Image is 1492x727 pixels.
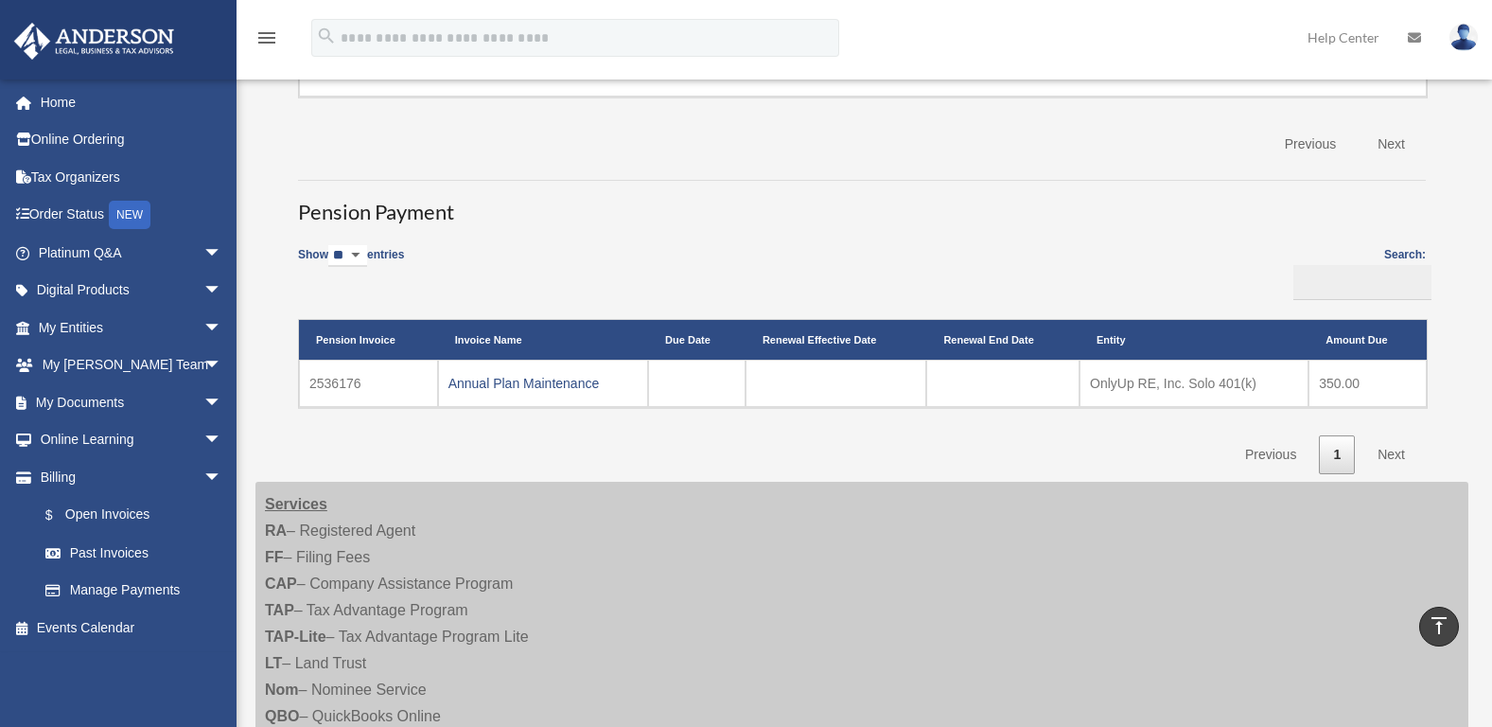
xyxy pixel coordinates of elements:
[255,33,278,49] a: menu
[298,245,404,286] label: Show entries
[203,458,241,497] span: arrow_drop_down
[26,572,241,610] a: Manage Payments
[56,504,65,527] span: $
[1080,360,1308,407] td: OnlyUp RE, Inc. Solo 401(k)
[1080,320,1308,360] th: Entity: activate to sort column ascending
[265,629,326,645] strong: TAP-Lite
[13,609,251,647] a: Events Calendar
[13,272,251,310] a: Digital Productsarrow_drop_down
[1231,435,1310,474] a: Previous
[1308,360,1427,407] td: 350.00
[13,158,251,196] a: Tax Organizers
[299,360,438,407] td: 2536176
[1419,607,1459,647] a: vertical_align_top
[109,201,150,229] div: NEW
[448,376,600,391] a: Annual Plan Maintenance
[648,320,746,360] th: Due Date: activate to sort column ascending
[265,682,299,698] strong: Nom
[13,309,251,346] a: My Entitiesarrow_drop_down
[1319,435,1355,474] a: 1
[26,534,241,572] a: Past Invoices
[13,346,251,384] a: My [PERSON_NAME] Teamarrow_drop_down
[265,602,294,618] strong: TAP
[265,549,284,565] strong: FF
[203,346,241,385] span: arrow_drop_down
[13,234,251,272] a: Platinum Q&Aarrow_drop_down
[316,26,337,46] i: search
[203,234,241,273] span: arrow_drop_down
[1428,614,1450,637] i: vertical_align_top
[265,708,299,724] strong: QBO
[265,496,327,512] strong: Services
[13,383,251,421] a: My Documentsarrow_drop_down
[13,196,251,235] a: Order StatusNEW
[926,320,1080,360] th: Renewal End Date: activate to sort column ascending
[203,421,241,460] span: arrow_drop_down
[13,458,241,496] a: Billingarrow_drop_down
[203,383,241,422] span: arrow_drop_down
[9,23,180,60] img: Anderson Advisors Platinum Portal
[1293,265,1431,301] input: Search:
[26,496,232,535] a: $Open Invoices
[1271,125,1350,164] a: Previous
[1288,245,1426,301] label: Search:
[265,523,287,539] strong: RA
[265,655,282,671] strong: LT
[298,180,1426,227] h3: Pension Payment
[13,121,251,159] a: Online Ordering
[13,421,251,459] a: Online Learningarrow_drop_down
[1308,320,1427,360] th: Amount Due: activate to sort column ascending
[1363,125,1419,164] a: Next
[13,83,251,121] a: Home
[746,320,926,360] th: Renewal Effective Date: activate to sort column ascending
[299,320,438,360] th: Pension Invoice: activate to sort column descending
[328,245,367,267] select: Showentries
[438,320,648,360] th: Invoice Name: activate to sort column ascending
[265,576,297,592] strong: CAP
[1449,24,1478,51] img: User Pic
[255,27,278,49] i: menu
[203,272,241,310] span: arrow_drop_down
[1363,435,1419,474] a: Next
[203,309,241,347] span: arrow_drop_down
